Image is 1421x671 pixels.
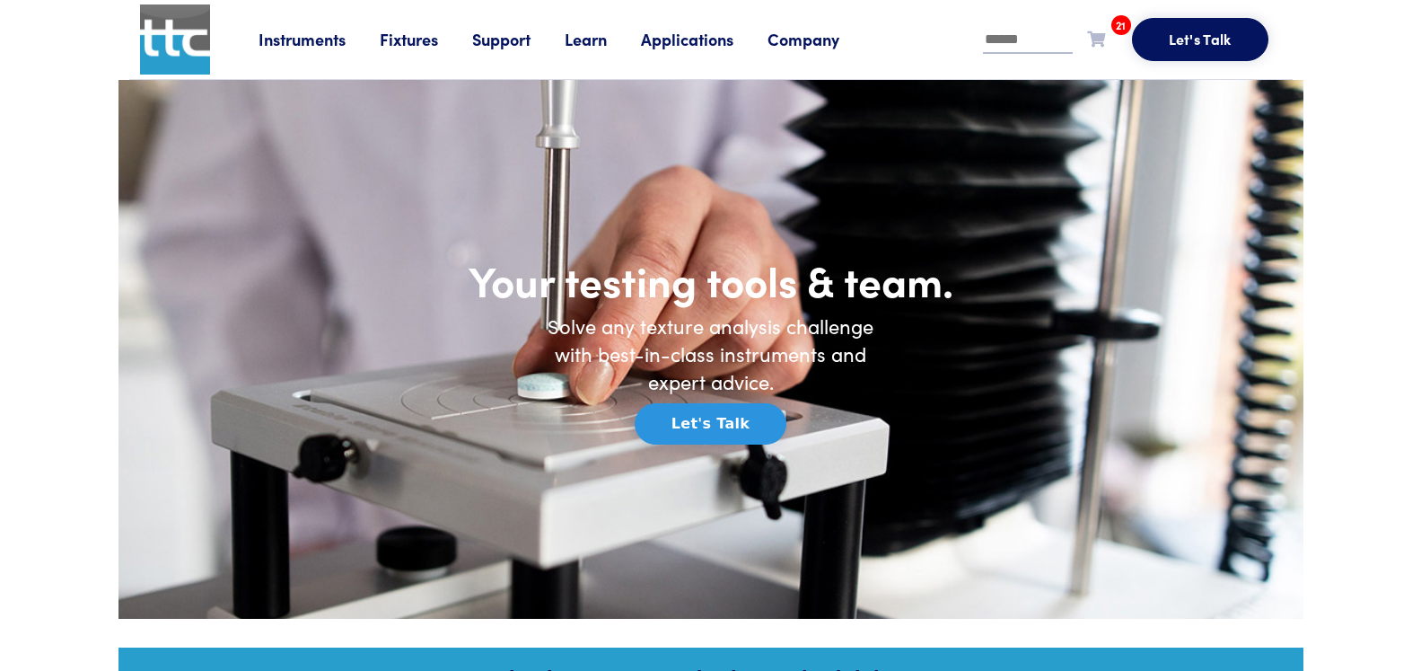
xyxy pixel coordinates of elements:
[259,28,380,50] a: Instruments
[768,28,873,50] a: Company
[352,254,1070,306] h1: Your testing tools & team.
[531,313,890,395] h6: Solve any texture analysis challenge with best-in-class instruments and expert advice.
[140,4,210,75] img: ttc_logo_1x1_v1.0.png
[641,28,768,50] a: Applications
[1087,27,1105,49] a: 21
[1132,18,1268,61] button: Let's Talk
[565,28,641,50] a: Learn
[380,28,472,50] a: Fixtures
[472,28,565,50] a: Support
[635,403,786,445] button: Let's Talk
[1111,15,1131,35] span: 21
